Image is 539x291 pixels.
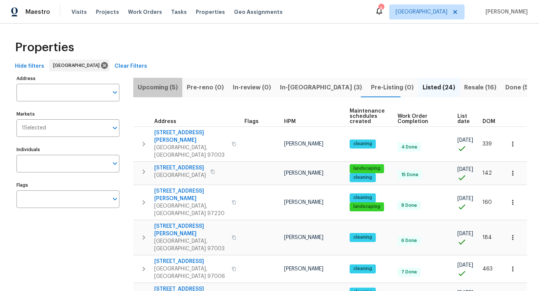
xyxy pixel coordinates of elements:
[284,266,323,272] span: [PERSON_NAME]
[110,194,120,204] button: Open
[154,129,227,144] span: [STREET_ADDRESS][PERSON_NAME]
[49,59,109,71] div: [GEOGRAPHIC_DATA]
[154,164,206,172] span: [STREET_ADDRESS]
[233,82,271,93] span: In-review (0)
[482,200,492,205] span: 160
[457,263,473,268] span: [DATE]
[112,59,150,73] button: Clear Filters
[96,8,119,16] span: Projects
[154,119,176,124] span: Address
[457,231,473,236] span: [DATE]
[284,200,323,205] span: [PERSON_NAME]
[398,144,420,150] span: 4 Done
[12,59,47,73] button: Hide filters
[244,119,259,124] span: Flags
[16,112,119,116] label: Markets
[154,202,227,217] span: [GEOGRAPHIC_DATA], [GEOGRAPHIC_DATA] 97220
[398,238,420,244] span: 6 Done
[284,141,323,147] span: [PERSON_NAME]
[350,174,375,181] span: cleaning
[505,82,538,93] span: Done (537)
[398,202,420,209] span: 8 Done
[16,76,119,81] label: Address
[15,62,44,71] span: Hide filters
[171,9,187,15] span: Tasks
[25,8,50,16] span: Maestro
[350,108,385,124] span: Maintenance schedules created
[350,203,383,210] span: landscaping
[350,234,375,241] span: cleaning
[350,165,383,172] span: landscaping
[138,82,178,93] span: Upcoming (5)
[284,171,323,176] span: [PERSON_NAME]
[350,194,375,201] span: cleaning
[398,269,420,275] span: 7 Done
[371,82,414,93] span: Pre-Listing (0)
[398,172,421,178] span: 15 Done
[464,82,496,93] span: Resale (16)
[482,141,492,147] span: 339
[53,62,103,69] span: [GEOGRAPHIC_DATA]
[350,266,375,272] span: cleaning
[154,238,227,252] span: [GEOGRAPHIC_DATA], [GEOGRAPHIC_DATA] 97003
[234,8,283,16] span: Geo Assignments
[115,62,147,71] span: Clear Filters
[110,158,120,169] button: Open
[154,172,206,179] span: [GEOGRAPHIC_DATA]
[16,183,119,187] label: Flags
[284,119,296,124] span: HPM
[154,223,227,238] span: [STREET_ADDRESS][PERSON_NAME]
[482,235,492,240] span: 184
[457,196,473,201] span: [DATE]
[423,82,455,93] span: Listed (24)
[110,87,120,98] button: Open
[187,82,224,93] span: Pre-reno (0)
[280,82,362,93] span: In-[GEOGRAPHIC_DATA] (3)
[284,235,323,240] span: [PERSON_NAME]
[457,138,473,143] span: [DATE]
[457,167,473,172] span: [DATE]
[482,266,493,272] span: 463
[482,119,495,124] span: DOM
[196,8,225,16] span: Properties
[378,4,384,12] div: 4
[154,265,227,280] span: [GEOGRAPHIC_DATA], [GEOGRAPHIC_DATA] 97006
[154,144,227,159] span: [GEOGRAPHIC_DATA], [GEOGRAPHIC_DATA] 97003
[154,258,227,265] span: [STREET_ADDRESS]
[482,171,492,176] span: 142
[71,8,87,16] span: Visits
[22,125,46,131] span: 1 Selected
[15,44,74,51] span: Properties
[154,187,227,202] span: [STREET_ADDRESS][PERSON_NAME]
[457,114,470,124] span: List date
[16,147,119,152] label: Individuals
[396,8,447,16] span: [GEOGRAPHIC_DATA]
[482,8,528,16] span: [PERSON_NAME]
[398,114,445,124] span: Work Order Completion
[350,141,375,147] span: cleaning
[110,123,120,133] button: Open
[128,8,162,16] span: Work Orders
